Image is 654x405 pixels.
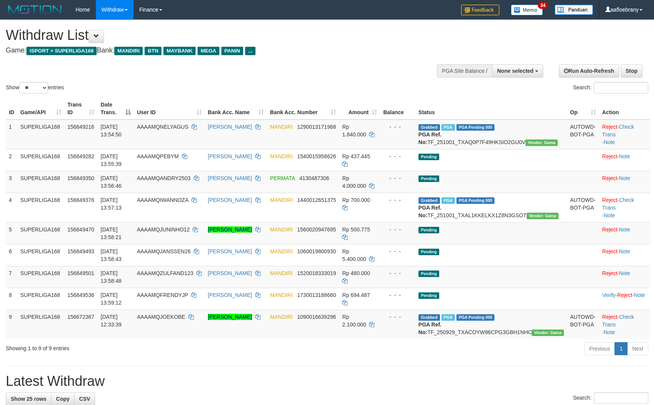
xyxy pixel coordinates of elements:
[137,248,191,254] span: AAAAMQJANSSEN26
[208,175,252,181] a: [PERSON_NAME]
[137,226,190,233] span: AAAAMQJUNINHO12
[599,98,650,120] th: Action
[267,98,339,120] th: Bank Acc. Number: activate to sort column ascending
[100,248,122,262] span: [DATE] 13:58:43
[17,193,64,222] td: SUPERLIGA168
[100,197,122,211] span: [DATE] 13:57:13
[573,82,648,93] label: Search:
[538,2,548,9] span: 34
[297,153,336,159] span: Copy 1540015958626 to clipboard
[6,4,64,15] img: MOTION_logo.png
[415,310,567,339] td: TF_250929_TXACOYW96CPG3GBH1NHC
[602,197,634,211] a: Check Trans
[6,244,17,266] td: 6
[619,226,630,233] a: Note
[342,175,366,189] span: Rp 4.000.000
[11,396,46,402] span: Show 25 rows
[100,226,122,240] span: [DATE] 13:58:21
[599,171,650,193] td: ·
[383,313,412,321] div: - - -
[599,244,650,266] td: ·
[270,124,293,130] span: MANDIRI
[342,197,370,203] span: Rp 700.000
[567,310,599,339] td: AUTOWD-BOT-PGA
[418,197,440,204] span: Grabbed
[68,124,94,130] span: 156849216
[17,149,64,171] td: SUPERLIGA168
[205,98,267,120] th: Bank Acc. Name: activate to sort column ascending
[415,120,567,149] td: TF_251001_TXAQ0P7F49HKSIO2GU0V
[6,341,267,352] div: Showing 1 to 9 of 9 entries
[456,124,495,131] span: PGA Pending
[137,175,191,181] span: AAAAMQANDRY2503
[208,314,252,320] a: [PERSON_NAME]
[17,98,64,120] th: Game/API: activate to sort column ascending
[492,64,543,77] button: None selected
[56,396,69,402] span: Copy
[145,47,161,55] span: BTN
[532,330,564,336] span: Vendor URL: https://trx31.1velocity.biz
[342,270,370,276] span: Rp 480.000
[418,249,439,255] span: Pending
[441,314,455,321] span: Marked by aafsengchandara
[297,197,336,203] span: Copy 1440012651375 to clipboard
[114,47,143,55] span: MANDIRI
[270,270,293,276] span: MANDIRI
[208,292,252,298] a: [PERSON_NAME]
[6,28,428,43] h1: Withdraw List
[383,174,412,182] div: - - -
[567,120,599,149] td: AUTOWD-BOT-PGA
[418,314,440,321] span: Grabbed
[342,226,370,233] span: Rp 500.775
[418,292,439,299] span: Pending
[79,396,90,402] span: CSV
[383,196,412,204] div: - - -
[17,171,64,193] td: SUPERLIGA168
[6,222,17,244] td: 5
[68,153,94,159] span: 156849282
[6,374,648,389] h1: Latest Withdraw
[602,292,616,298] a: Verify
[17,120,64,149] td: SUPERLIGA168
[602,314,634,328] a: Check Trans
[208,124,252,130] a: [PERSON_NAME]
[208,248,252,254] a: [PERSON_NAME]
[270,153,293,159] span: MANDIRI
[619,270,630,276] a: Note
[619,248,630,254] a: Note
[461,5,499,15] img: Feedback.jpg
[68,175,94,181] span: 156849350
[599,288,650,310] td: · ·
[602,153,618,159] a: Reject
[418,227,439,233] span: Pending
[6,47,428,54] h4: Game: Bank:
[6,310,17,339] td: 9
[559,64,619,77] a: Run Auto-Refresh
[380,98,415,120] th: Balance
[208,153,252,159] a: [PERSON_NAME]
[137,314,185,320] span: AAAAMQJOEKOBE
[418,124,440,131] span: Grabbed
[137,270,193,276] span: AAAAMQZULFAND123
[221,47,243,55] span: PANIN
[17,266,64,288] td: SUPERLIGA168
[6,193,17,222] td: 4
[383,226,412,233] div: - - -
[599,266,650,288] td: ·
[497,68,534,74] span: None selected
[97,98,134,120] th: Date Trans.: activate to sort column descending
[6,98,17,120] th: ID
[342,124,366,138] span: Rp 1.840.000
[6,120,17,149] td: 1
[383,248,412,255] div: - - -
[602,124,618,130] a: Reject
[208,226,252,233] a: [PERSON_NAME]
[100,314,122,328] span: [DATE] 12:33:39
[245,47,255,55] span: ...
[6,82,64,93] label: Show entries
[415,98,567,120] th: Status
[602,197,618,203] a: Reject
[68,270,94,276] span: 156849501
[68,226,94,233] span: 156849470
[604,139,615,145] a: Note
